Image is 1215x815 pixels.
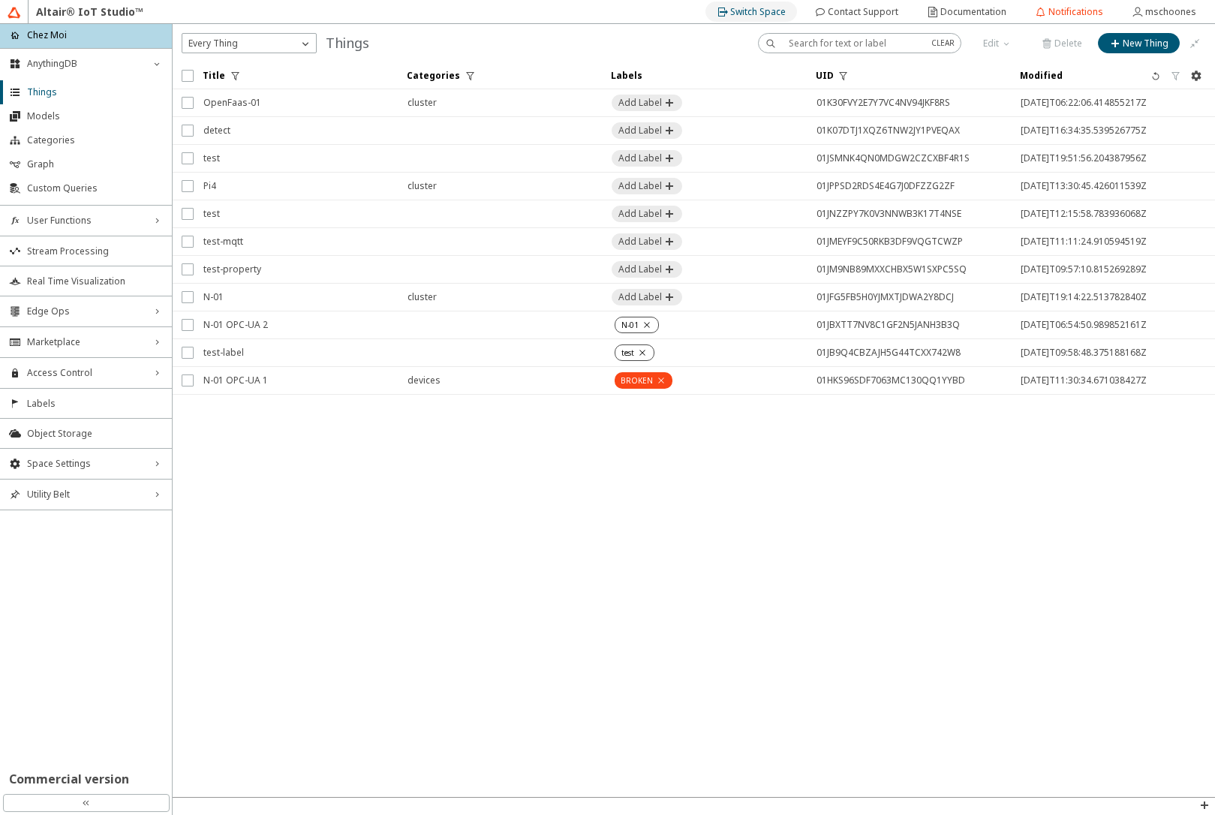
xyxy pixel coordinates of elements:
span: Access Control [27,367,145,379]
span: Space Settings [27,458,145,470]
span: Utility Belt [27,489,145,501]
span: Marketplace [27,336,145,348]
span: Custom Queries [27,182,163,194]
span: Categories [27,134,163,146]
span: Labels [27,398,163,410]
span: Stream Processing [27,245,163,257]
span: User Functions [27,215,145,227]
span: Models [27,110,163,122]
span: Things [27,86,163,98]
span: AnythingDB [27,58,145,70]
span: Edge Ops [27,305,145,317]
span: Real Time Visualization [27,275,163,287]
span: Object Storage [27,428,163,440]
span: Graph [27,158,163,170]
p: Chez Moi [27,29,67,42]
